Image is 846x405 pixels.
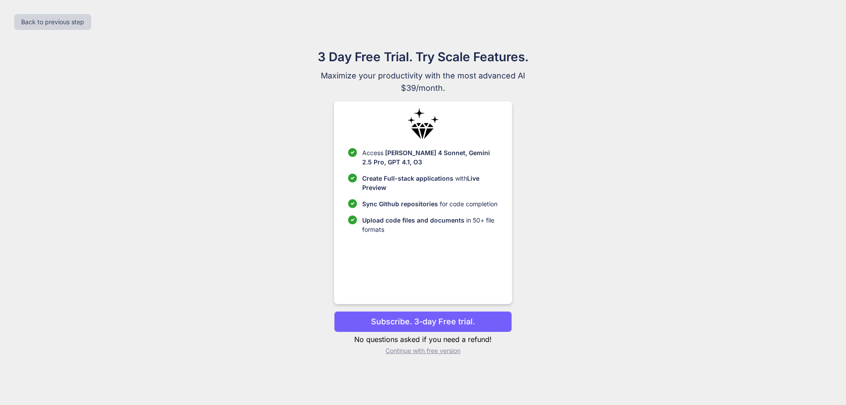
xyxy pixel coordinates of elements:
[14,14,91,30] button: Back to previous step
[362,200,438,208] span: Sync Github repositories
[348,199,357,208] img: checklist
[371,316,475,327] p: Subscribe. 3-day Free trial.
[362,199,497,208] p: for code completion
[334,334,512,345] p: No questions asked if you need a refund!
[275,48,571,66] h1: 3 Day Free Trial. Try Scale Features.
[348,216,357,224] img: checklist
[362,216,464,224] span: Upload code files and documents
[348,174,357,182] img: checklist
[334,311,512,332] button: Subscribe. 3-day Free trial.
[362,216,497,234] p: in 50+ file formats
[275,82,571,94] span: $39/month.
[362,149,490,166] span: [PERSON_NAME] 4 Sonnet, Gemini 2.5 Pro, GPT 4.1, O3
[334,346,512,355] p: Continue with free version
[348,148,357,157] img: checklist
[275,70,571,82] span: Maximize your productivity with the most advanced AI
[362,174,497,192] p: with
[362,175,455,182] span: Create Full-stack applications
[362,148,497,167] p: Access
